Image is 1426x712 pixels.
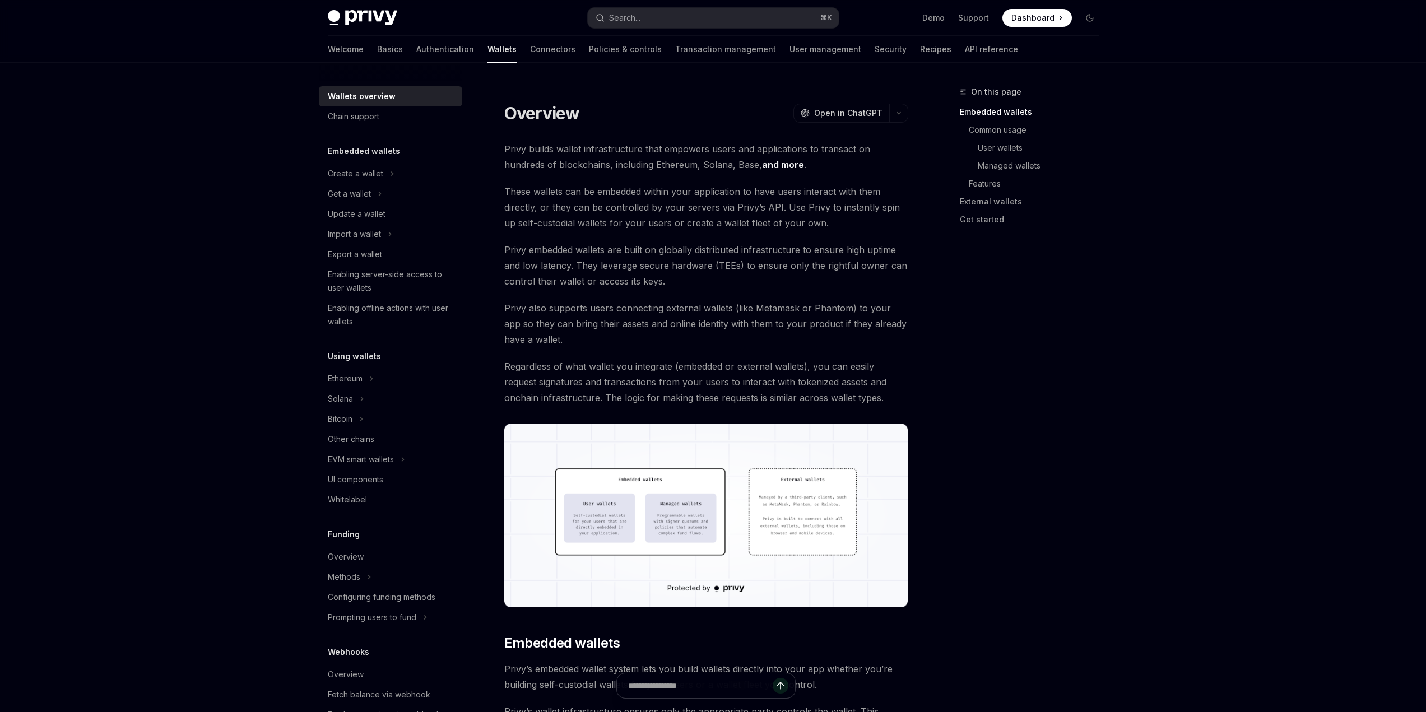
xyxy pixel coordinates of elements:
h1: Overview [504,103,580,123]
a: Transaction management [675,36,776,63]
a: Welcome [328,36,364,63]
span: These wallets can be embedded within your application to have users interact with them directly, ... [504,184,908,231]
a: Enabling server-side access to user wallets [319,264,462,298]
a: Whitelabel [319,490,462,510]
button: Open search [588,8,839,28]
a: Recipes [920,36,951,63]
div: EVM smart wallets [328,453,394,466]
h5: Webhooks [328,645,369,659]
a: Common usage [960,121,1108,139]
button: Toggle Methods section [319,567,462,587]
button: Toggle EVM smart wallets section [319,449,462,469]
button: Toggle Ethereum section [319,369,462,389]
a: UI components [319,469,462,490]
a: Wallets [487,36,517,63]
a: Fetch balance via webhook [319,685,462,705]
span: Open in ChatGPT [814,108,882,119]
a: Export a wallet [319,244,462,264]
div: Get a wallet [328,187,371,201]
span: On this page [971,85,1021,99]
a: Features [960,175,1108,193]
h5: Funding [328,528,360,541]
a: Overview [319,547,462,567]
h5: Embedded wallets [328,145,400,158]
a: Configuring funding methods [319,587,462,607]
div: Search... [609,11,640,25]
a: Chain support [319,106,462,127]
div: Other chains [328,432,374,446]
img: dark logo [328,10,397,26]
span: Regardless of what wallet you integrate (embedded or external wallets), you can easily request si... [504,359,908,406]
span: ⌘ K [820,13,832,22]
div: Enabling offline actions with user wallets [328,301,456,328]
div: Update a wallet [328,207,385,221]
button: Toggle Import a wallet section [319,224,462,244]
div: Configuring funding methods [328,590,435,604]
a: Update a wallet [319,204,462,224]
button: Send message [773,678,788,694]
a: Basics [377,36,403,63]
a: Embedded wallets [960,103,1108,121]
span: Privy builds wallet infrastructure that empowers users and applications to transact on hundreds o... [504,141,908,173]
div: Prompting users to fund [328,611,416,624]
div: Solana [328,392,353,406]
input: Ask a question... [628,673,773,698]
a: API reference [965,36,1018,63]
div: Bitcoin [328,412,352,426]
button: Toggle Bitcoin section [319,409,462,429]
a: Wallets overview [319,86,462,106]
div: Overview [328,550,364,564]
button: Open in ChatGPT [793,104,889,123]
button: Toggle Solana section [319,389,462,409]
div: UI components [328,473,383,486]
div: Fetch balance via webhook [328,688,430,701]
a: User wallets [960,139,1108,157]
img: images/walletoverview.png [504,424,908,607]
a: External wallets [960,193,1108,211]
div: Chain support [328,110,379,123]
button: Toggle Create a wallet section [319,164,462,184]
a: Enabling offline actions with user wallets [319,298,462,332]
div: Export a wallet [328,248,382,261]
span: Embedded wallets [504,634,620,652]
div: Overview [328,668,364,681]
div: Ethereum [328,372,363,385]
span: Privy also supports users connecting external wallets (like Metamask or Phantom) to your app so t... [504,300,908,347]
a: Dashboard [1002,9,1072,27]
a: Connectors [530,36,575,63]
a: Support [958,12,989,24]
div: Enabling server-side access to user wallets [328,268,456,295]
a: Managed wallets [960,157,1108,175]
span: Dashboard [1011,12,1055,24]
div: Import a wallet [328,227,381,241]
div: Whitelabel [328,493,367,506]
div: Wallets overview [328,90,396,103]
span: Privy embedded wallets are built on globally distributed infrastructure to ensure high uptime and... [504,242,908,289]
a: Get started [960,211,1108,229]
a: User management [789,36,861,63]
button: Toggle Prompting users to fund section [319,607,462,627]
a: Authentication [416,36,474,63]
a: Overview [319,664,462,685]
h5: Using wallets [328,350,381,363]
button: Toggle Get a wallet section [319,184,462,204]
a: Security [875,36,907,63]
a: and more [762,159,804,171]
button: Toggle dark mode [1081,9,1099,27]
a: Policies & controls [589,36,662,63]
div: Create a wallet [328,167,383,180]
a: Other chains [319,429,462,449]
div: Methods [328,570,360,584]
a: Demo [922,12,945,24]
span: Privy’s embedded wallet system lets you build wallets directly into your app whether you’re build... [504,661,908,692]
